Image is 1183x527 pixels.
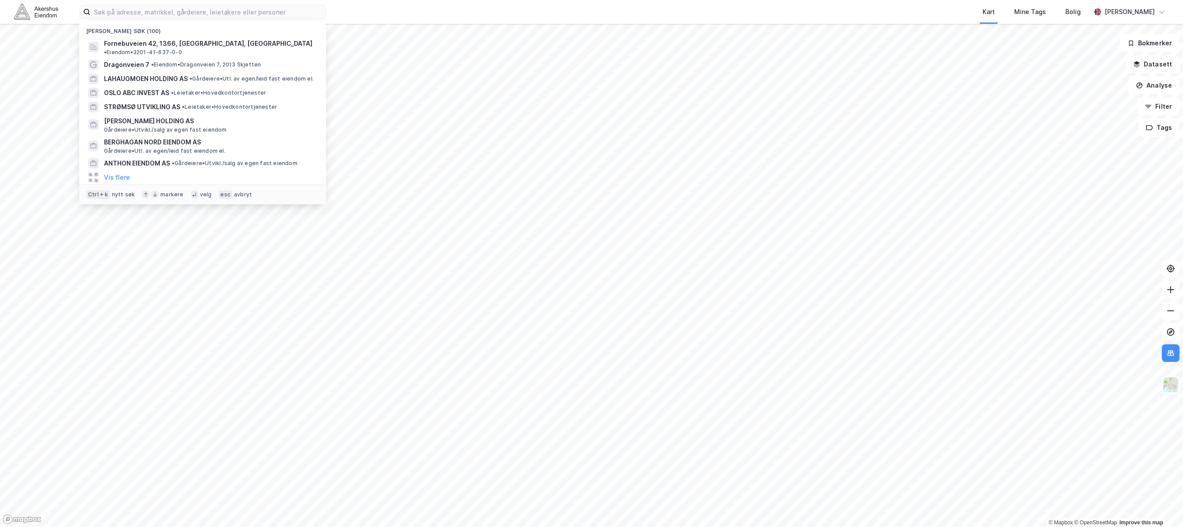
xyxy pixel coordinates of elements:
div: Kontrollprogram for chat [1139,485,1183,527]
span: Leietaker • Hovedkontortjenester [182,103,277,111]
img: Z [1162,376,1179,393]
a: Mapbox homepage [3,514,41,524]
span: Eiendom • 3201-41-637-0-0 [104,49,182,56]
span: Gårdeiere • Utl. av egen/leid fast eiendom el. [189,75,314,82]
span: ANTHON EIENDOM AS [104,158,170,169]
span: • [151,61,154,68]
div: Kart [983,7,995,17]
span: • [104,49,107,55]
div: Ctrl + k [86,190,110,199]
span: LAHAUGMOEN HOLDING AS [104,74,188,84]
a: Mapbox [1049,520,1073,526]
button: Datasett [1126,55,1179,73]
span: • [182,103,185,110]
span: Gårdeiere • Utvikl./salg av egen fast eiendom [172,160,297,167]
span: • [189,75,192,82]
div: velg [200,191,212,198]
span: • [171,89,174,96]
span: Fornebuveien 42, 1366, [GEOGRAPHIC_DATA], [GEOGRAPHIC_DATA] [104,38,312,49]
button: Vis flere [104,172,130,183]
a: Improve this map [1120,520,1163,526]
button: Filter [1137,98,1179,115]
div: nytt søk [112,191,135,198]
div: markere [160,191,183,198]
div: avbryt [234,191,252,198]
span: [PERSON_NAME] HOLDING AS [104,116,315,126]
iframe: Chat Widget [1139,485,1183,527]
button: Analyse [1128,77,1179,94]
span: Gårdeiere • Utl. av egen/leid fast eiendom el. [104,147,226,155]
span: Leietaker • Hovedkontortjenester [171,89,266,96]
div: [PERSON_NAME] [1105,7,1155,17]
div: esc [219,190,232,199]
span: STRØMSØ UTVIKLING AS [104,102,180,112]
div: Bolig [1065,7,1081,17]
button: Bokmerker [1120,34,1179,52]
span: Eiendom • Dragonveien 7, 2013 Skjetten [151,61,261,68]
input: Søk på adresse, matrikkel, gårdeiere, leietakere eller personer [90,5,326,18]
div: Mine Tags [1014,7,1046,17]
div: [PERSON_NAME] søk (100) [79,21,326,37]
img: akershus-eiendom-logo.9091f326c980b4bce74ccdd9f866810c.svg [14,4,58,19]
a: OpenStreetMap [1074,520,1117,526]
span: • [172,160,174,166]
span: Dragonveien 7 [104,59,149,70]
span: OSLO ABC INVEST AS [104,88,169,98]
span: BERGHAGAN NORD EIENDOM AS [104,137,315,147]
span: Gårdeiere • Utvikl./salg av egen fast eiendom [104,126,227,133]
button: Tags [1138,119,1179,136]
